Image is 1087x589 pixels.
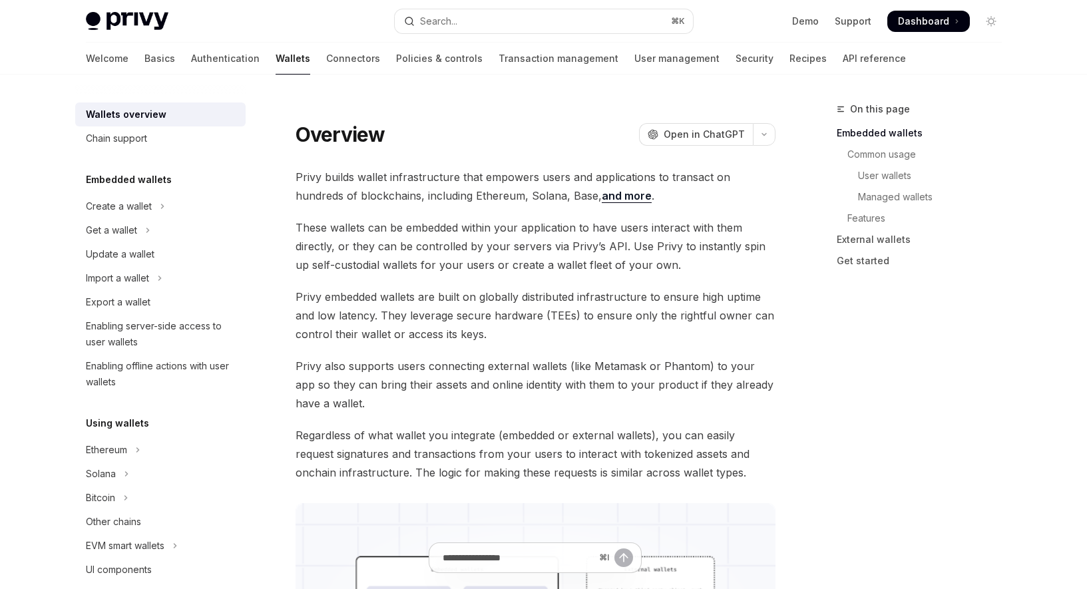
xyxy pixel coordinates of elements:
[86,222,137,238] div: Get a wallet
[837,208,1012,229] a: Features
[296,218,775,274] span: These wallets can be embedded within your application to have users interact with them directly, ...
[837,144,1012,165] a: Common usage
[326,43,380,75] a: Connectors
[86,538,164,554] div: EVM smart wallets
[75,126,246,150] a: Chain support
[443,543,594,572] input: Ask a question...
[86,106,166,122] div: Wallets overview
[86,442,127,458] div: Ethereum
[634,43,720,75] a: User management
[980,11,1002,32] button: Toggle dark mode
[396,43,483,75] a: Policies & controls
[86,198,152,214] div: Create a wallet
[75,194,246,218] button: Toggle Create a wallet section
[614,548,633,567] button: Send message
[75,218,246,242] button: Toggle Get a wallet section
[602,189,652,203] a: and more
[86,466,116,482] div: Solana
[86,415,149,431] h5: Using wallets
[86,358,238,390] div: Enabling offline actions with user wallets
[75,486,246,510] button: Toggle Bitcoin section
[639,123,753,146] button: Open in ChatGPT
[276,43,310,75] a: Wallets
[664,128,745,141] span: Open in ChatGPT
[144,43,175,75] a: Basics
[296,168,775,205] span: Privy builds wallet infrastructure that empowers users and applications to transact on hundreds o...
[898,15,949,28] span: Dashboard
[75,314,246,354] a: Enabling server-side access to user wallets
[75,558,246,582] a: UI components
[86,270,149,286] div: Import a wallet
[837,250,1012,272] a: Get started
[86,294,150,310] div: Export a wallet
[75,290,246,314] a: Export a wallet
[86,562,152,578] div: UI components
[86,43,128,75] a: Welcome
[86,490,115,506] div: Bitcoin
[850,101,910,117] span: On this page
[843,43,906,75] a: API reference
[86,12,168,31] img: light logo
[789,43,827,75] a: Recipes
[75,438,246,462] button: Toggle Ethereum section
[420,13,457,29] div: Search...
[395,9,693,33] button: Open search
[75,534,246,558] button: Toggle EVM smart wallets section
[792,15,819,28] a: Demo
[86,318,238,350] div: Enabling server-side access to user wallets
[75,242,246,266] a: Update a wallet
[835,15,871,28] a: Support
[837,165,1012,186] a: User wallets
[296,357,775,413] span: Privy also supports users connecting external wallets (like Metamask or Phantom) to your app so t...
[75,102,246,126] a: Wallets overview
[86,514,141,530] div: Other chains
[499,43,618,75] a: Transaction management
[837,229,1012,250] a: External wallets
[887,11,970,32] a: Dashboard
[86,172,172,188] h5: Embedded wallets
[736,43,773,75] a: Security
[86,246,154,262] div: Update a wallet
[837,122,1012,144] a: Embedded wallets
[296,426,775,482] span: Regardless of what wallet you integrate (embedded or external wallets), you can easily request si...
[75,462,246,486] button: Toggle Solana section
[837,186,1012,208] a: Managed wallets
[75,510,246,534] a: Other chains
[86,130,147,146] div: Chain support
[191,43,260,75] a: Authentication
[296,288,775,343] span: Privy embedded wallets are built on globally distributed infrastructure to ensure high uptime and...
[75,266,246,290] button: Toggle Import a wallet section
[296,122,385,146] h1: Overview
[671,16,685,27] span: ⌘ K
[75,354,246,394] a: Enabling offline actions with user wallets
